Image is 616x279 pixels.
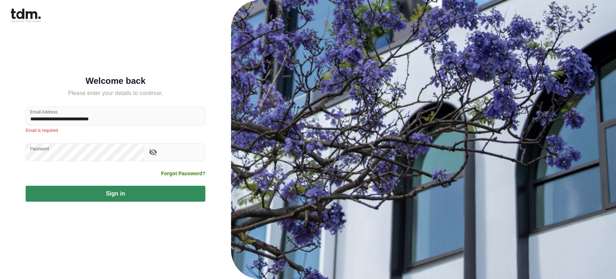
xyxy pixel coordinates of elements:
[30,146,49,152] label: Password
[26,77,205,85] h5: Welcome back
[26,186,205,202] button: Sign in
[26,127,205,134] p: Email is required
[161,170,205,177] a: Forgot Password?
[30,109,58,115] label: Email Address
[26,89,205,98] h5: Please enter your details to continue.
[147,146,159,158] button: toggle password visibility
